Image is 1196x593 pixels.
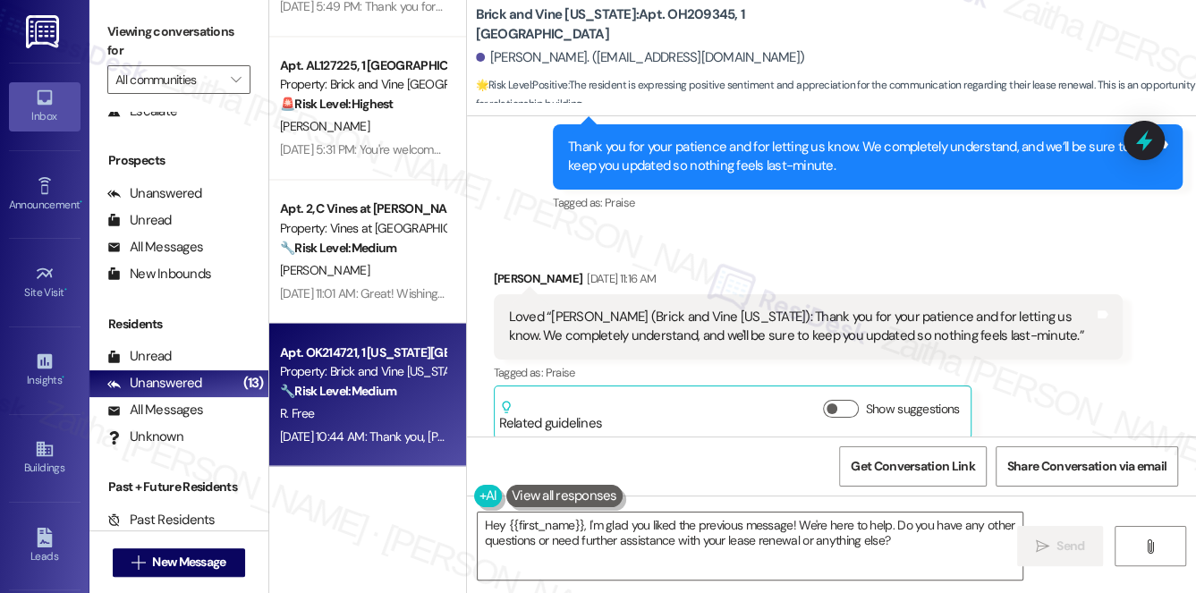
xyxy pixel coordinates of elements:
div: Apt. OK214721, 1 [US_STATE][GEOGRAPHIC_DATA] [280,343,445,361]
span: Get Conversation Link [851,457,974,476]
div: [DATE] 11:16 AM [582,269,656,288]
div: [PERSON_NAME] [494,269,1124,294]
a: Leads [9,522,81,571]
button: New Message [113,548,245,577]
label: Viewing conversations for [107,18,250,65]
b: Brick and Vine [US_STATE]: Apt. OH209345, 1 [GEOGRAPHIC_DATA] [476,5,834,44]
div: Property: Vines at [GEOGRAPHIC_DATA] [280,218,445,237]
div: Unknown [107,428,183,446]
span: New Message [152,553,225,572]
span: [PERSON_NAME] [280,118,369,134]
div: Tagged as: [494,360,1124,385]
div: [DATE] 11:01 AM: Great! Wishing you a wonderful weekend! [280,284,578,301]
div: (13) [239,369,268,397]
i:  [231,72,241,87]
div: Related guidelines [499,400,603,433]
label: Show suggestions [866,400,960,419]
span: • [80,196,82,208]
textarea: Hey {{first_name}}, I'm glad you liked the previous message! We're here to help. Do you have any ... [478,513,1023,580]
span: [PERSON_NAME] [280,261,369,277]
strong: 🔧 Risk Level: Medium [280,382,396,398]
i:  [1036,539,1049,554]
div: New Inbounds [107,265,211,284]
a: Buildings [9,434,81,482]
span: R. Free [280,404,314,420]
div: [DATE] 5:31 PM: You're welcome, [PERSON_NAME]! Wishing you a wonderful weekend! [280,141,722,157]
div: Thank you for your patience and for letting us know. We completely understand, and we’ll be sure ... [568,138,1154,176]
a: Insights • [9,346,81,394]
span: Praise [605,195,634,210]
a: Site Visit • [9,258,81,307]
span: • [64,284,67,296]
button: Send [1017,526,1104,566]
div: Residents [89,315,268,334]
span: Share Conversation via email [1007,457,1166,476]
div: All Messages [107,238,203,257]
div: Apt. AL127225, 1 [GEOGRAPHIC_DATA] [280,56,445,75]
i:  [131,555,145,570]
div: Unanswered [107,184,202,203]
span: Send [1056,537,1084,555]
div: Loved “[PERSON_NAME] (Brick and Vine [US_STATE]): Thank you for your patience and for letting us ... [509,308,1095,346]
div: Tagged as: [553,190,1183,216]
div: Prospects [89,151,268,170]
div: Unread [107,347,172,366]
div: Apt. 2, C Vines at [PERSON_NAME] [280,199,445,218]
div: Unread [107,211,172,230]
button: Get Conversation Link [839,446,986,487]
span: : The resident is expressing positive sentiment and appreciation for the communication regarding ... [476,76,1196,114]
div: Past Residents [107,511,216,529]
div: All Messages [107,401,203,419]
div: Property: Brick and Vine [US_STATE][GEOGRAPHIC_DATA] [280,361,445,380]
input: All communities [115,65,222,94]
div: Escalate [107,102,177,121]
img: ResiDesk Logo [26,15,63,48]
strong: 🚨 Risk Level: Highest [280,96,394,112]
div: Unanswered [107,374,202,393]
span: Praise [545,365,574,380]
div: Property: Brick and Vine [GEOGRAPHIC_DATA] [280,75,445,94]
span: • [62,371,64,384]
div: [DATE] 10:44 AM: Thank you, [PERSON_NAME]! [280,428,521,444]
strong: 🔧 Risk Level: Medium [280,239,396,255]
strong: 🌟 Risk Level: Positive [476,78,568,92]
div: [PERSON_NAME]. ([EMAIL_ADDRESS][DOMAIN_NAME]) [476,48,805,67]
button: Share Conversation via email [996,446,1178,487]
a: Inbox [9,82,81,131]
i:  [1143,539,1157,554]
div: Past + Future Residents [89,478,268,496]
